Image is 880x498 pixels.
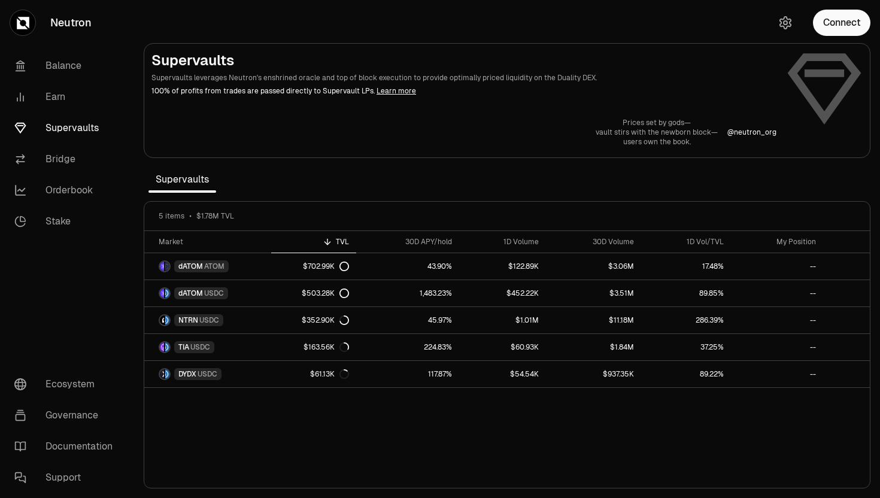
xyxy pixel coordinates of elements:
a: $702.99K [271,253,357,280]
p: vault stirs with the newborn block— [596,127,718,137]
a: DYDX LogoUSDC LogoDYDXUSDC [144,361,271,387]
span: $1.78M TVL [196,211,234,221]
a: NTRN LogoUSDC LogoNTRNUSDC [144,307,271,333]
img: DYDX Logo [160,369,164,379]
a: 17.48% [641,253,730,280]
a: 89.22% [641,361,730,387]
img: dATOM Logo [160,289,164,298]
a: -- [731,307,824,333]
span: USDC [204,289,224,298]
a: Stake [5,206,129,237]
a: Prices set by gods—vault stirs with the newborn block—users own the book. [596,118,718,147]
a: -- [731,253,824,280]
a: $11.18M [546,307,641,333]
span: TIA [178,342,189,352]
p: Prices set by gods— [596,118,718,127]
div: $61.13K [310,369,349,379]
a: dATOM LogoUSDC LogodATOMUSDC [144,280,271,306]
div: 30D Volume [553,237,634,247]
a: 286.39% [641,307,730,333]
h2: Supervaults [151,51,776,70]
a: 45.97% [356,307,459,333]
a: 89.85% [641,280,730,306]
p: Supervaults leverages Neutron's enshrined oracle and top of block execution to provide optimally ... [151,72,776,83]
span: ATOM [204,262,224,271]
span: USDC [190,342,210,352]
a: $61.13K [271,361,357,387]
div: My Position [738,237,817,247]
button: Connect [813,10,870,36]
a: 1,483.23% [356,280,459,306]
a: Documentation [5,431,129,462]
a: Balance [5,50,129,81]
a: -- [731,280,824,306]
img: USDC Logo [165,369,169,379]
img: dATOM Logo [160,262,164,271]
div: $163.56K [304,342,349,352]
div: Market [159,237,264,247]
a: $503.28K [271,280,357,306]
a: 43.90% [356,253,459,280]
a: Supervaults [5,113,129,144]
a: $1.84M [546,334,641,360]
div: TVL [278,237,350,247]
a: Learn more [377,86,416,96]
img: USDC Logo [165,315,169,325]
a: $3.51M [546,280,641,306]
div: $702.99K [303,262,349,271]
a: $122.89K [459,253,546,280]
a: -- [731,361,824,387]
span: Supervaults [148,168,216,192]
a: Governance [5,400,129,431]
p: @ neutron_org [727,127,776,137]
span: USDC [199,315,219,325]
img: USDC Logo [165,289,169,298]
div: 1D Vol/TVL [648,237,723,247]
span: dATOM [178,262,203,271]
img: TIA Logo [160,342,164,352]
a: TIA LogoUSDC LogoTIAUSDC [144,334,271,360]
a: $60.93K [459,334,546,360]
a: $452.22K [459,280,546,306]
a: 37.25% [641,334,730,360]
span: DYDX [178,369,196,379]
span: NTRN [178,315,198,325]
a: 117.87% [356,361,459,387]
span: 5 items [159,211,184,221]
a: $1.01M [459,307,546,333]
p: 100% of profits from trades are passed directly to Supervault LPs. [151,86,776,96]
a: -- [731,334,824,360]
a: Ecosystem [5,369,129,400]
a: $54.54K [459,361,546,387]
a: $163.56K [271,334,357,360]
div: 1D Volume [466,237,539,247]
a: Earn [5,81,129,113]
a: @neutron_org [727,127,776,137]
img: USDC Logo [165,342,169,352]
div: 30D APY/hold [363,237,452,247]
div: $503.28K [302,289,349,298]
a: $352.90K [271,307,357,333]
a: $3.06M [546,253,641,280]
a: 224.83% [356,334,459,360]
a: Support [5,462,129,493]
img: NTRN Logo [160,315,164,325]
img: ATOM Logo [165,262,169,271]
a: Orderbook [5,175,129,206]
span: USDC [198,369,217,379]
span: dATOM [178,289,203,298]
a: $937.35K [546,361,641,387]
p: users own the book. [596,137,718,147]
a: Bridge [5,144,129,175]
div: $352.90K [302,315,349,325]
a: dATOM LogoATOM LogodATOMATOM [144,253,271,280]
